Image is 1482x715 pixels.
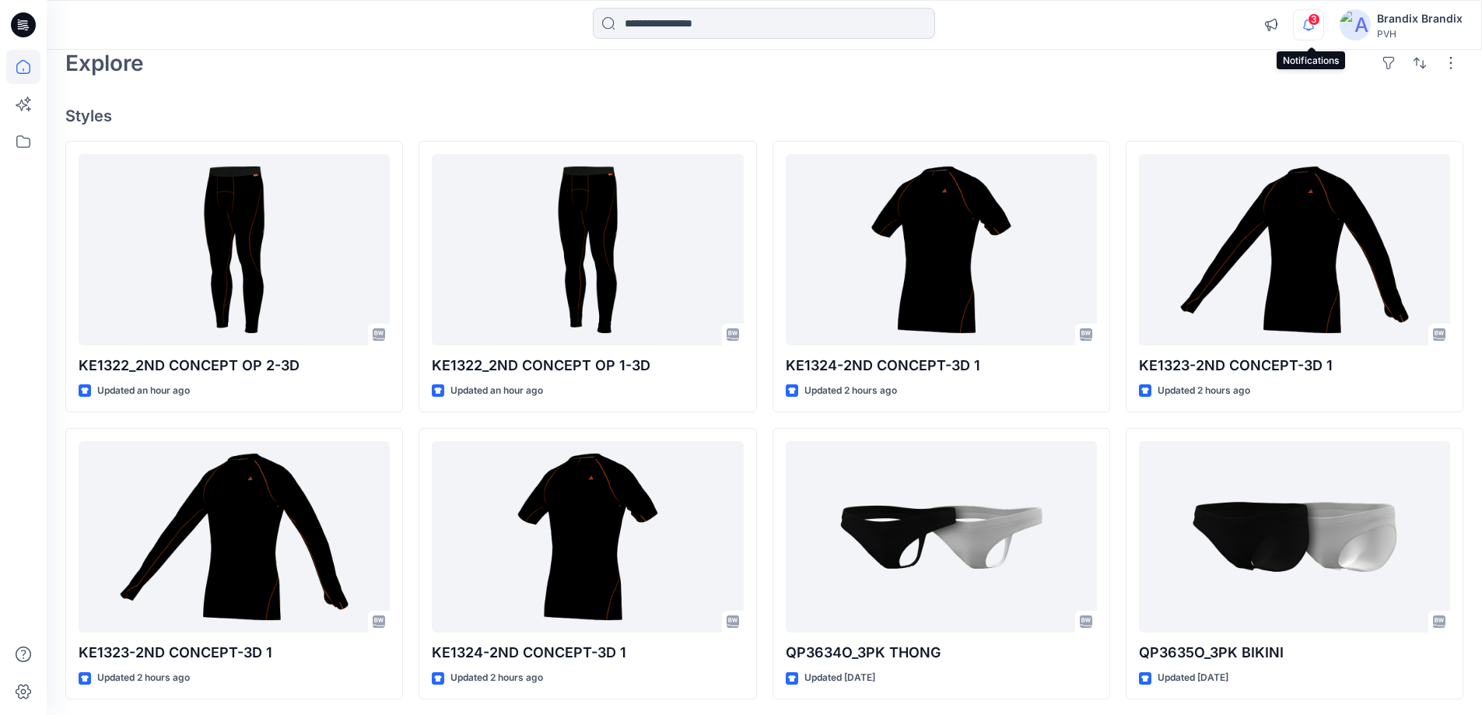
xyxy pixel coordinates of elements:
p: Updated 2 hours ago [1158,383,1250,399]
a: QP3635O_3PK BIKINI [1139,441,1450,633]
a: KE1324-2ND CONCEPT-3D 1 [432,441,743,633]
p: Updated an hour ago [450,383,543,399]
h4: Styles [65,107,1463,125]
img: avatar [1340,9,1371,40]
a: KE1324-2ND CONCEPT-3D 1 [786,154,1097,346]
div: PVH [1377,28,1463,40]
a: KE1323-2ND CONCEPT-3D 1 [1139,154,1450,346]
a: QP3634O_3PK THONG [786,441,1097,633]
p: QP3635O_3PK BIKINI [1139,642,1450,664]
p: QP3634O_3PK THONG [786,642,1097,664]
p: KE1324-2ND CONCEPT-3D 1 [786,355,1097,377]
p: Updated [DATE] [1158,670,1228,686]
span: 3 [1308,13,1320,26]
a: KE1322_2ND CONCEPT OP 1-3D [432,154,743,346]
h2: Explore [65,51,144,75]
div: Brandix Brandix [1377,9,1463,28]
p: KE1322_2ND CONCEPT OP 2-3D [79,355,390,377]
p: KE1322_2ND CONCEPT OP 1-3D [432,355,743,377]
p: KE1324-2ND CONCEPT-3D 1 [432,642,743,664]
p: Updated [DATE] [804,670,875,686]
p: Updated an hour ago [97,383,190,399]
p: Updated 2 hours ago [450,670,543,686]
p: KE1323-2ND CONCEPT-3D 1 [1139,355,1450,377]
a: KE1322_2ND CONCEPT OP 2-3D [79,154,390,346]
p: Updated 2 hours ago [97,670,190,686]
a: KE1323-2ND CONCEPT-3D 1 [79,441,390,633]
p: Updated 2 hours ago [804,383,897,399]
p: KE1323-2ND CONCEPT-3D 1 [79,642,390,664]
